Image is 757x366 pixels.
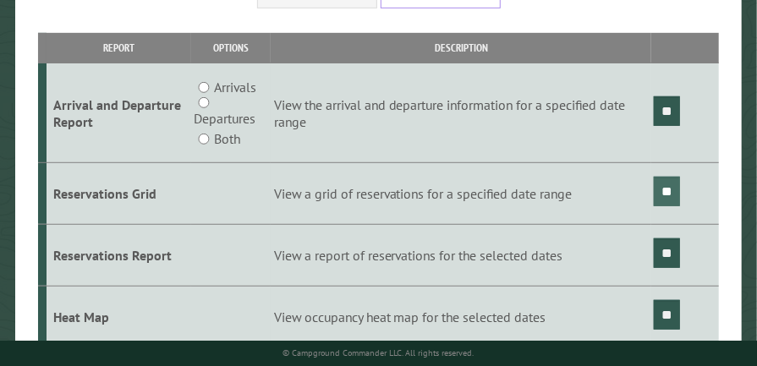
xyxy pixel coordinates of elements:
td: View occupancy heat map for the selected dates [271,286,651,347]
th: Description [271,33,651,63]
td: Heat Map [47,286,191,347]
th: Report [47,33,191,63]
td: Reservations Report [47,224,191,286]
label: Departures [194,108,255,128]
small: © Campground Commander LLC. All rights reserved. [283,347,474,358]
td: View the arrival and departure information for a specified date range [271,63,651,163]
td: View a report of reservations for the selected dates [271,224,651,286]
td: Reservations Grid [47,163,191,225]
th: Options [191,33,271,63]
td: Arrival and Departure Report [47,63,191,163]
label: Both [214,128,240,149]
label: Arrivals [214,77,256,97]
td: View a grid of reservations for a specified date range [271,163,651,225]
